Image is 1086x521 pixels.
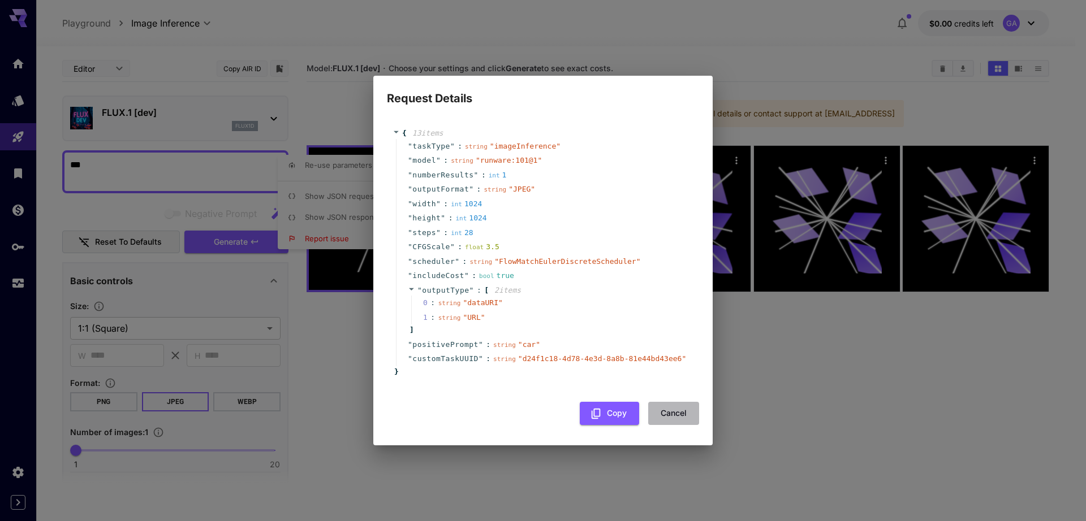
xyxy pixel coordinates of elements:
[412,353,479,364] span: customTaskUUID
[408,199,412,208] span: "
[443,227,448,238] span: :
[412,170,473,181] span: numberResults
[458,141,462,152] span: :
[580,402,639,425] button: Copy
[412,256,455,267] span: scheduler
[408,142,412,150] span: "
[490,142,561,150] span: " imageInference "
[479,272,494,280] span: bool
[408,257,412,266] span: "
[465,244,484,251] span: float
[476,156,542,164] span: " runware:101@1 "
[438,314,461,322] span: string
[451,229,462,237] span: int
[469,286,474,294] span: "
[508,185,535,193] span: " JPEG "
[417,286,422,294] span: "
[422,286,469,294] span: outputType
[486,339,490,350] span: :
[436,199,441,208] span: "
[518,354,686,363] span: " d24f1c18-4d78-4e3d-8a8b-81e44bd43ee6 "
[648,402,699,425] button: Cancel
[430,312,435,323] div: :
[493,355,516,363] span: string
[438,299,461,307] span: string
[469,185,473,193] span: "
[423,312,438,323] span: 1
[443,155,448,166] span: :
[373,76,713,107] h2: Request Details
[436,228,441,237] span: "
[412,339,479,350] span: positivePrompt
[412,184,469,195] span: outputFormat
[494,286,521,294] span: 2 item s
[455,215,467,222] span: int
[494,257,640,266] span: " FlowMatchEulerDiscreteScheduler "
[408,156,412,164] span: "
[465,143,488,150] span: string
[408,242,412,251] span: "
[441,214,445,222] span: "
[408,171,412,179] span: "
[408,228,412,237] span: "
[449,212,453,224] span: :
[450,242,455,251] span: "
[455,212,486,224] div: 1024
[412,227,436,238] span: steps
[472,270,476,281] span: :
[423,297,438,309] span: 0
[451,157,473,164] span: string
[479,340,483,349] span: "
[489,172,500,179] span: int
[412,141,450,152] span: taskType
[402,128,407,139] span: {
[412,198,436,210] span: width
[463,313,485,322] span: " URL "
[484,186,506,193] span: string
[479,270,514,281] div: true
[477,184,481,195] span: :
[486,353,490,364] span: :
[408,214,412,222] span: "
[481,170,486,181] span: :
[408,271,412,280] span: "
[518,340,540,349] span: " car "
[469,258,492,266] span: string
[474,171,479,179] span: "
[408,340,412,349] span: "
[463,298,502,307] span: " dataURI "
[479,354,483,363] span: "
[412,241,450,253] span: CFGScale
[465,241,499,253] div: 3.5
[436,156,441,164] span: "
[455,257,459,266] span: "
[464,271,469,280] span: "
[489,170,507,181] div: 1
[451,201,462,208] span: int
[412,212,441,224] span: height
[493,341,516,349] span: string
[412,155,436,166] span: model
[412,129,443,137] span: 13 item s
[484,285,489,296] span: [
[408,354,412,363] span: "
[477,285,481,296] span: :
[458,241,462,253] span: :
[408,185,412,193] span: "
[451,227,473,238] div: 28
[463,256,467,267] span: :
[443,198,448,210] span: :
[430,297,435,309] div: :
[393,366,399,377] span: }
[450,142,455,150] span: "
[412,270,464,281] span: includeCost
[451,198,482,210] div: 1024
[408,324,414,336] span: ]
